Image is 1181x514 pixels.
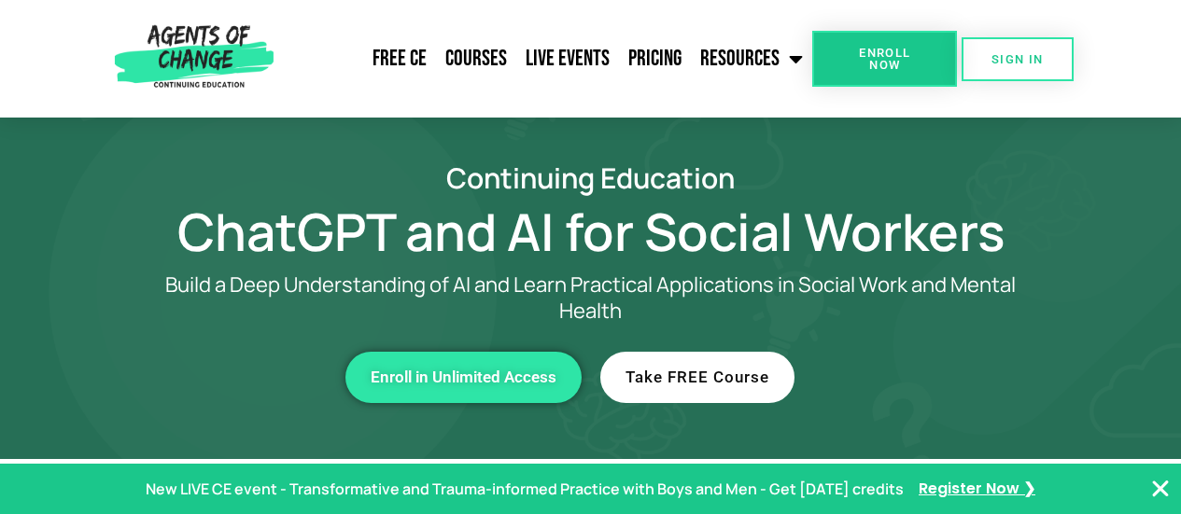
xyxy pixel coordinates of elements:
[146,476,904,503] p: New LIVE CE event - Transformative and Trauma-informed Practice with Boys and Men - Get [DATE] cr...
[436,35,516,82] a: Courses
[962,37,1074,81] a: SIGN IN
[59,164,1123,191] h2: Continuing Education
[691,35,812,82] a: Resources
[371,369,556,385] span: Enroll in Unlimited Access
[812,31,957,87] a: Enroll Now
[281,35,812,82] nav: Menu
[626,369,769,385] span: Take FREE Course
[59,210,1123,253] h1: ChatGPT and AI for Social Workers
[600,352,794,403] a: Take FREE Course
[1149,478,1172,500] button: Close Banner
[619,35,691,82] a: Pricing
[991,53,1044,65] span: SIGN IN
[363,35,436,82] a: Free CE
[842,47,927,71] span: Enroll Now
[919,476,1035,503] a: Register Now ❯
[134,271,1048,324] p: Build a Deep Understanding of AI and Learn Practical Applications in Social Work and Mental Health
[516,35,619,82] a: Live Events
[345,352,582,403] a: Enroll in Unlimited Access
